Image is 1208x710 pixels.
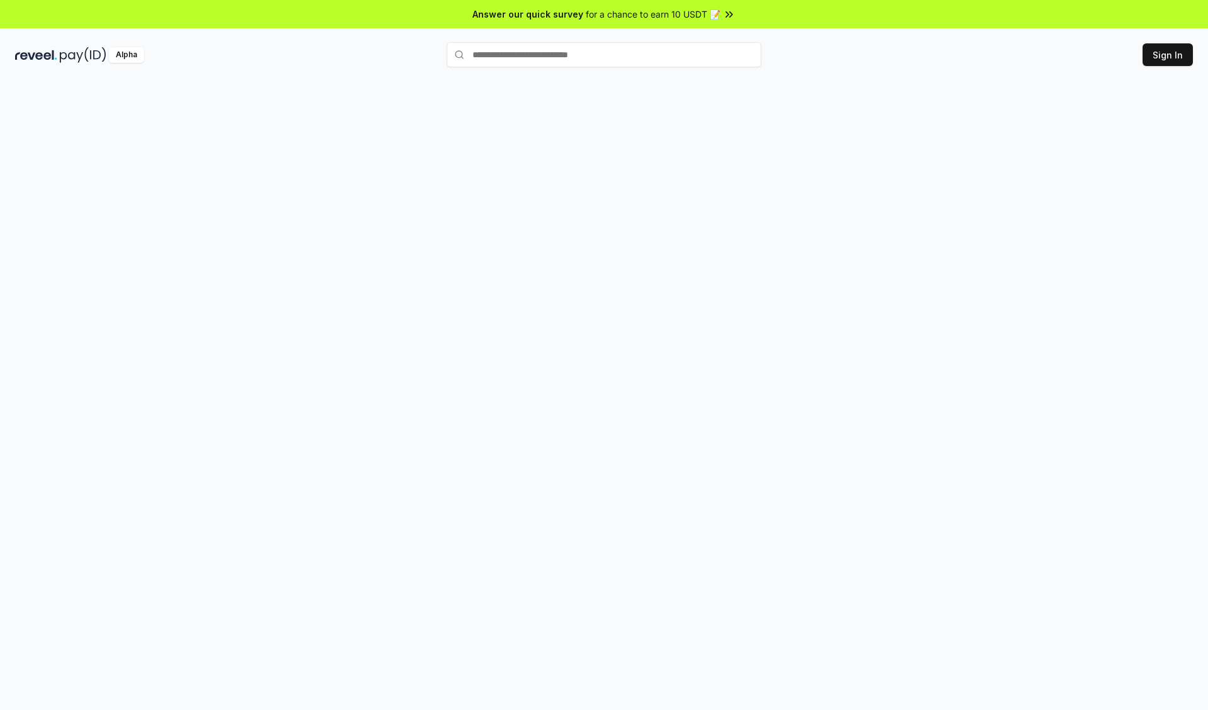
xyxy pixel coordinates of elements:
img: pay_id [60,47,106,63]
button: Sign In [1143,43,1193,66]
span: Answer our quick survey [473,8,583,21]
span: for a chance to earn 10 USDT 📝 [586,8,720,21]
div: Alpha [109,47,144,63]
img: reveel_dark [15,47,57,63]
